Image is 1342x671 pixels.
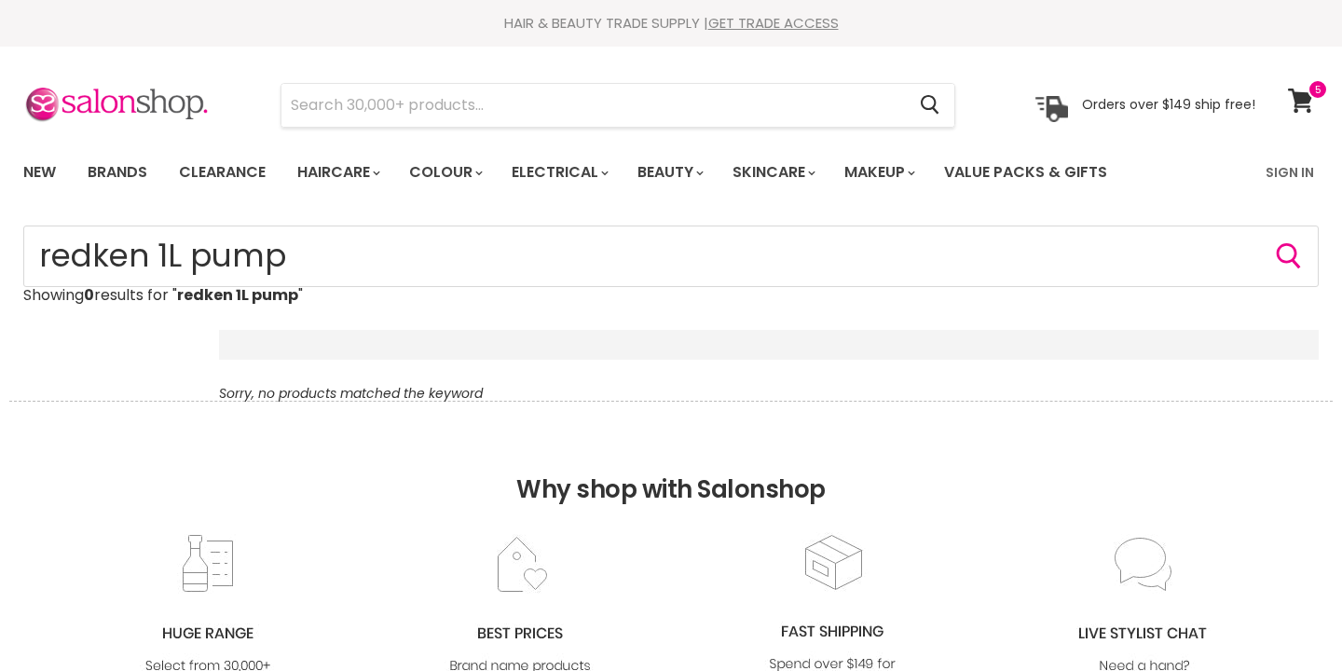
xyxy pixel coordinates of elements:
[84,284,94,306] strong: 0
[23,226,1319,287] form: Product
[1254,153,1325,192] a: Sign In
[74,153,161,192] a: Brands
[165,153,280,192] a: Clearance
[905,84,954,127] button: Search
[1082,96,1255,113] p: Orders over $149 ship free!
[830,153,926,192] a: Makeup
[719,153,827,192] a: Skincare
[1274,241,1304,271] button: Search
[23,287,1319,304] p: Showing results for " "
[283,153,391,192] a: Haircare
[9,401,1333,532] h2: Why shop with Salonshop
[9,145,1188,199] ul: Main menu
[498,153,620,192] a: Electrical
[177,284,298,306] strong: redken 1L pump
[219,384,483,403] em: Sorry, no products matched the keyword
[708,13,839,33] a: GET TRADE ACCESS
[9,153,70,192] a: New
[23,226,1319,287] input: Search
[623,153,715,192] a: Beauty
[930,153,1121,192] a: Value Packs & Gifts
[281,83,955,128] form: Product
[1249,583,1323,652] iframe: Gorgias live chat messenger
[281,84,905,127] input: Search
[395,153,494,192] a: Colour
